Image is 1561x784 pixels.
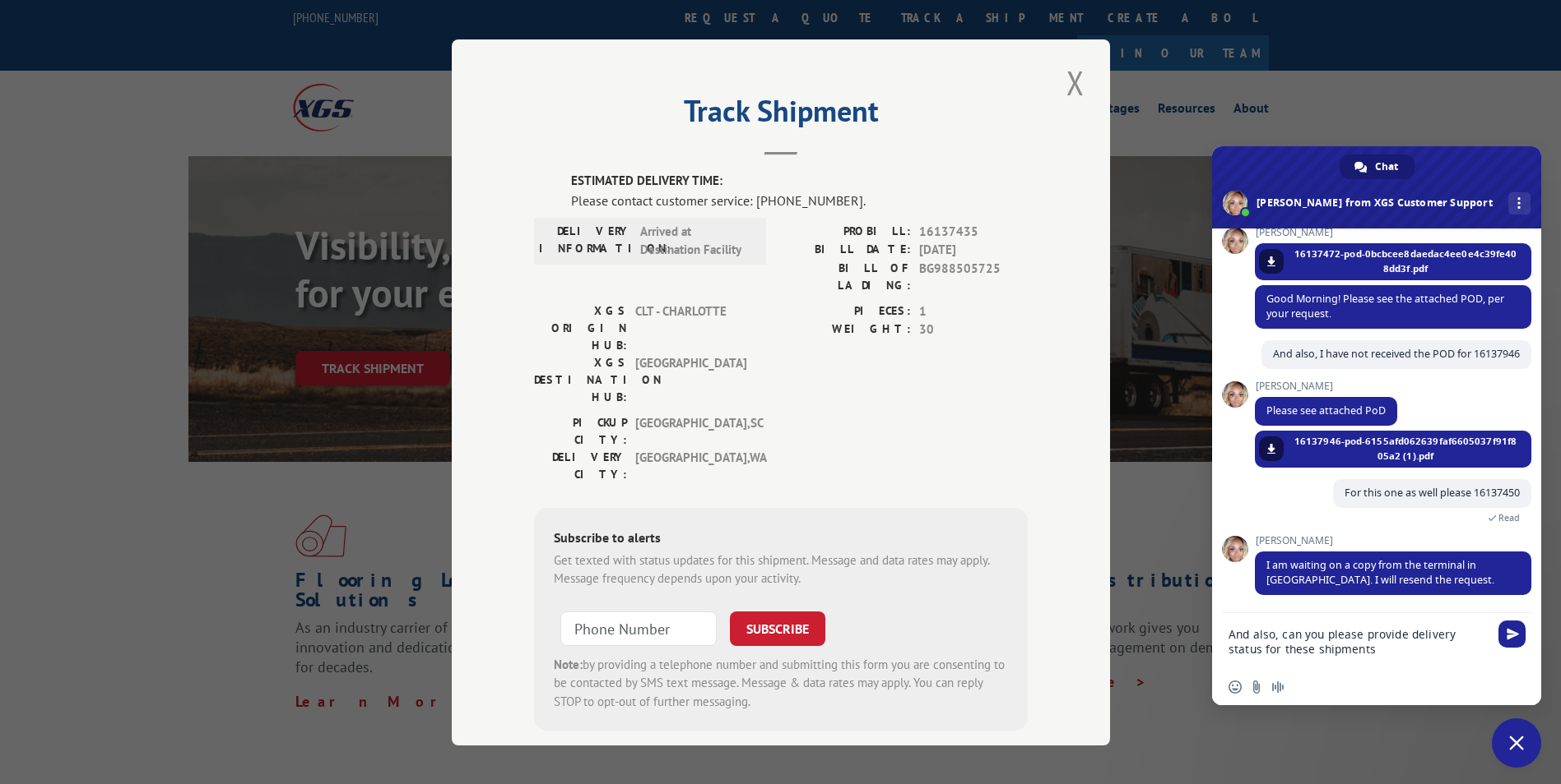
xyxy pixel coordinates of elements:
[730,611,825,645] button: SUBSCRIBE
[571,172,1028,191] label: ESTIMATED DELIVERY TIME:
[534,353,627,405] label: XGS DESTINATION HUB:
[1266,404,1386,417] span: Please see attached PoD
[1266,558,1494,587] span: I am waiting on a copy from the terminal in [GEOGRAPHIC_DATA]. I will resend the request.
[571,190,1028,210] div: Please contact customer service: [PHONE_NUMBER].
[1271,680,1285,694] span: Audio message
[1062,60,1089,105] button: Close modal
[534,99,1028,131] h2: Track Shipment
[1498,512,1520,523] span: Read
[640,222,751,259] span: Arrived at Destination Facility
[1345,486,1520,500] span: For this one as well please 16137450
[1266,292,1504,321] span: Good Morning! Please see the attached POD, per your request.
[635,448,746,482] span: [GEOGRAPHIC_DATA] , WA
[781,222,911,241] label: PROBILL:
[1498,620,1526,648] span: Send
[919,259,1028,293] span: BG988505725
[635,413,746,448] span: [GEOGRAPHIC_DATA] , SC
[781,321,911,339] label: WEIGHT:
[1492,718,1541,768] a: Close chat
[539,222,632,259] label: DELIVERY INFORMATION:
[781,241,911,260] label: BILL DATE:
[1229,680,1242,694] span: Insert an emoji
[1255,380,1397,392] span: [PERSON_NAME]
[554,527,1008,551] div: Subscribe to alerts
[554,656,583,671] strong: Note:
[781,259,911,293] label: BILL OF LADING:
[919,321,1028,339] span: 30
[635,353,746,405] span: [GEOGRAPHIC_DATA]
[1340,154,1415,179] a: Chat
[554,655,1008,711] div: by providing a telephone number and submitting this form you are consenting to be contacted by SM...
[534,413,627,448] label: PICKUP CITY:
[781,302,911,321] label: PIECES:
[1375,154,1398,179] span: Chat
[1229,613,1492,669] textarea: Compose your message...
[1255,535,1531,546] span: [PERSON_NAME]
[919,302,1028,321] span: 1
[1292,434,1519,463] span: 16137946-pod-6155afd062639faf6605037f91f805a2 (1).pdf
[1250,680,1263,694] span: Send a file
[635,302,746,353] span: CLT - CHARLOTTE
[1273,347,1520,361] span: And also, I have not received the POD for 16137946
[534,302,627,353] label: XGS ORIGIN HUB:
[554,551,1008,588] div: Get texted with status updates for this shipment. Message and data rates may apply. Message frequ...
[1292,247,1519,276] span: 16137472-pod-0bcbcee8daedac4ee0e4c39fe408dd3f.pdf
[560,611,717,645] input: Phone Number
[534,448,627,482] label: DELIVERY CITY:
[919,241,1028,260] span: [DATE]
[919,222,1028,241] span: 16137435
